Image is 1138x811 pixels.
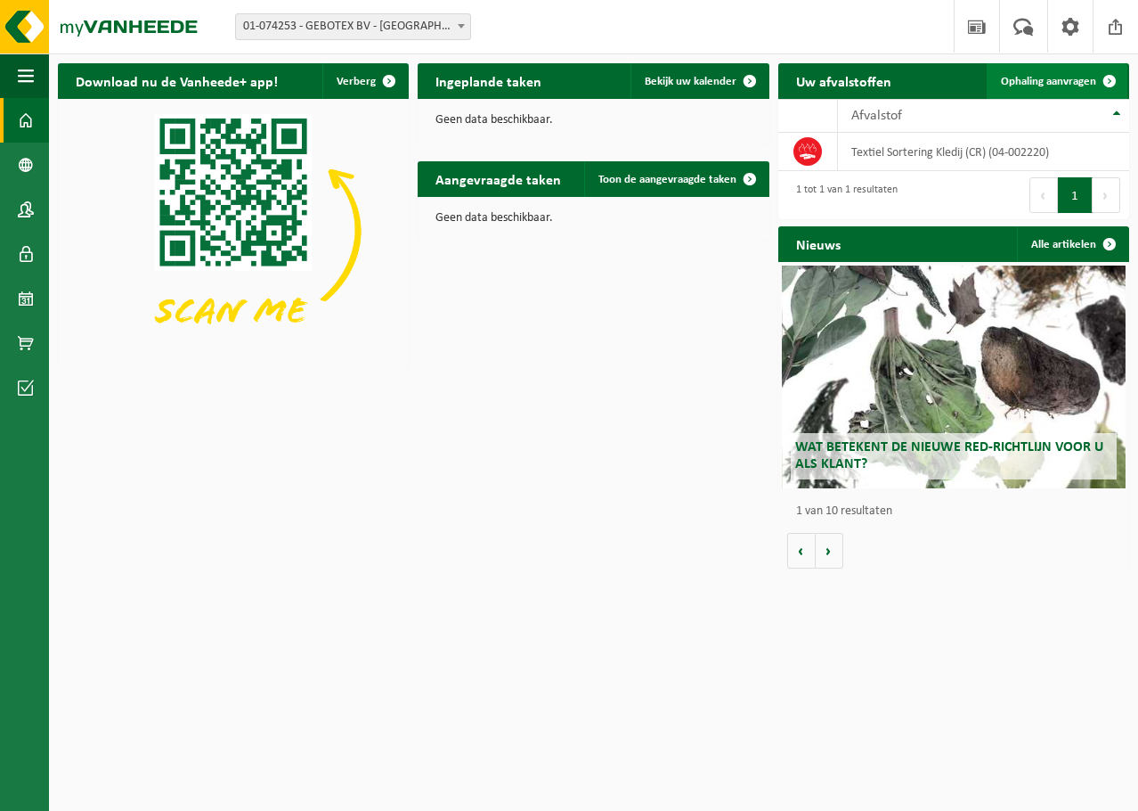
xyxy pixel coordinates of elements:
span: Ophaling aanvragen [1001,76,1096,87]
td: Textiel Sortering Kledij (CR) (04-002220) [838,133,1129,171]
p: Geen data beschikbaar. [435,114,751,127]
span: 01-074253 - GEBOTEX BV - DORDRECHT [236,14,470,39]
span: 01-074253 - GEBOTEX BV - DORDRECHT [235,13,471,40]
a: Wat betekent de nieuwe RED-richtlijn voor u als klant? [782,266,1126,488]
a: Alle artikelen [1017,226,1127,262]
span: Bekijk uw kalender [645,76,736,87]
a: Bekijk uw kalender [630,63,768,99]
a: Ophaling aanvragen [987,63,1127,99]
div: 1 tot 1 van 1 resultaten [787,176,898,215]
h2: Nieuws [778,226,858,261]
button: Verberg [322,63,407,99]
img: Download de VHEPlus App [58,99,409,363]
span: Toon de aangevraagde taken [598,174,736,185]
p: 1 van 10 resultaten [796,505,1120,518]
span: Wat betekent de nieuwe RED-richtlijn voor u als klant? [795,440,1103,471]
h2: Ingeplande taken [418,63,559,98]
a: Toon de aangevraagde taken [584,161,768,197]
span: Afvalstof [851,109,902,123]
button: Previous [1029,177,1058,213]
h2: Download nu de Vanheede+ app! [58,63,296,98]
span: Verberg [337,76,376,87]
button: Next [1093,177,1120,213]
h2: Aangevraagde taken [418,161,579,196]
button: Volgende [816,533,843,569]
button: 1 [1058,177,1093,213]
p: Geen data beschikbaar. [435,212,751,225]
button: Vorige [787,533,816,569]
h2: Uw afvalstoffen [778,63,909,98]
